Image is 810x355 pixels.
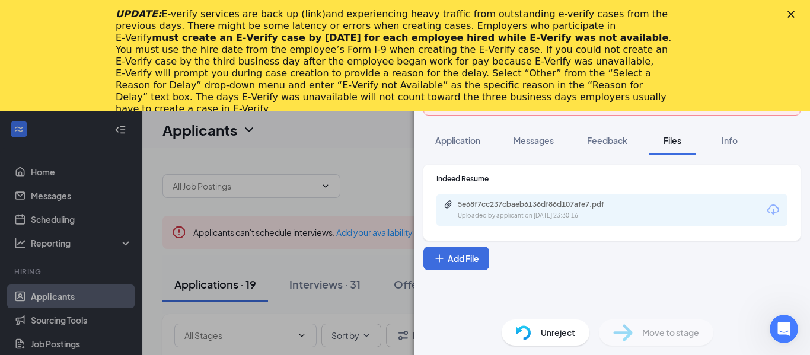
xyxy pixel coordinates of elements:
div: Uploaded by applicant on [DATE] 23:30:16 [458,211,636,220]
i: UPDATE: [116,8,326,20]
a: Paperclip5e68f7cc237cbaeb6136df86d107afe7.pdfUploaded by applicant on [DATE] 23:30:16 [444,200,636,220]
span: Feedback [587,135,627,146]
div: Indeed Resume [436,174,787,184]
svg: Paperclip [444,200,453,209]
div: and experiencing heavy traffic from outstanding e-verify cases from the previous days. There migh... [116,8,675,115]
span: Messages [514,135,554,146]
span: Files [664,135,681,146]
div: Close [787,11,799,18]
span: Move to stage [642,326,699,339]
button: Add FilePlus [423,247,489,270]
iframe: Intercom live chat [770,315,798,343]
span: Application [435,135,480,146]
svg: Plus [433,252,445,264]
span: Info [722,135,738,146]
a: E-verify services are back up (link) [161,8,326,20]
b: must create an E‑Verify case by [DATE] for each employee hired while E‑Verify was not available [152,32,668,43]
div: 5e68f7cc237cbaeb6136df86d107afe7.pdf [458,200,624,209]
span: Unreject [541,326,575,339]
svg: Download [766,203,780,217]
